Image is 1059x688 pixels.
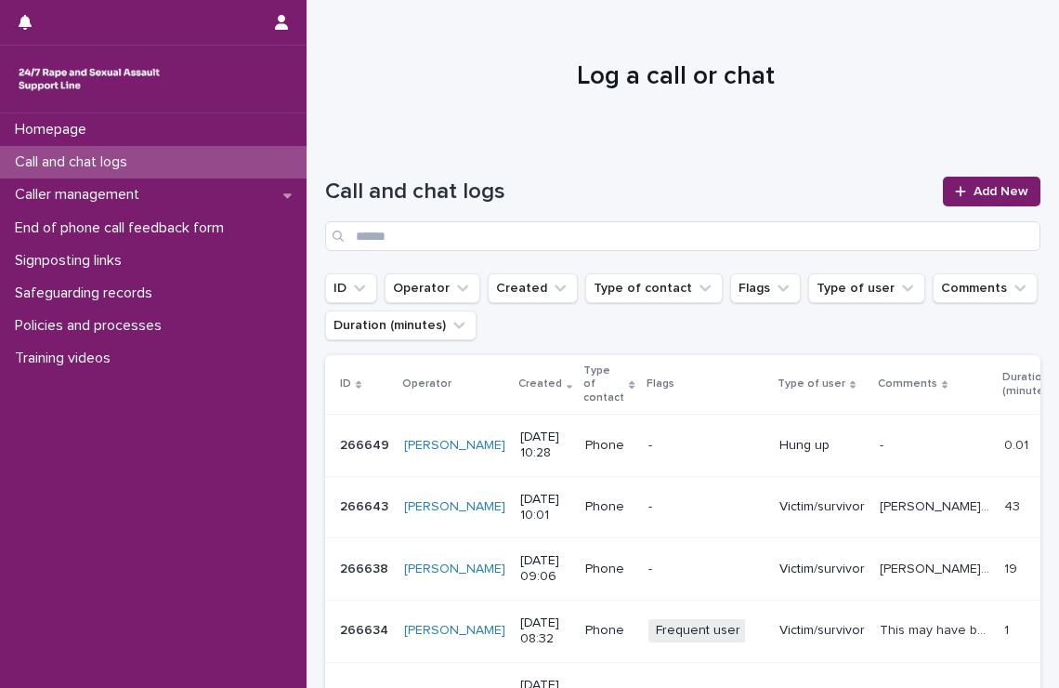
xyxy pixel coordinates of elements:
p: [DATE] 10:28 [520,430,570,461]
p: Safeguarding records [7,284,167,302]
p: Type of user [778,374,845,394]
p: Caller management [7,186,154,204]
h1: Log a call or chat [325,61,1026,93]
p: Hung up [779,438,865,454]
p: 266638 [340,558,392,577]
input: Search [325,221,1040,251]
p: Caller wanted to spend some time exploring feelings around sexual violence and addiction. Emotion... [880,496,993,515]
p: Comments [878,374,937,394]
p: 19 [1004,558,1021,577]
p: Call and chat logs [7,153,142,171]
p: Phone [585,623,633,639]
p: Type of contact [583,361,624,408]
p: This may have been FU R - mentioned they were annoyed at 'people' and then hung up after my name. [880,619,993,639]
button: Type of contact [585,273,723,303]
p: Phone [585,499,633,515]
p: 1 [1004,619,1013,639]
p: Victim/survivor [779,499,865,515]
button: Flags [730,273,801,303]
h1: Call and chat logs [325,179,932,205]
p: Homepage [7,121,101,139]
a: [PERSON_NAME] [404,438,505,454]
p: Victim/survivor [779,623,865,639]
button: ID [325,273,377,303]
button: Comments [933,273,1038,303]
a: [PERSON_NAME] [404,499,505,515]
button: Created [488,273,578,303]
p: - [648,562,765,577]
p: 0.01 [1004,434,1032,454]
p: 266634 [340,619,392,639]
p: Policies and processes [7,317,176,335]
a: [PERSON_NAME] [404,562,505,577]
p: - [880,434,887,454]
p: ID [340,374,351,394]
p: - [648,438,765,454]
p: End of phone call feedback form [7,219,239,237]
p: Caller said they were raped 3 weeks previously and this was the first time they had disclosed. He... [880,558,993,577]
p: 43 [1004,496,1024,515]
p: Training videos [7,350,125,367]
p: Victim/survivor [779,562,865,577]
a: [PERSON_NAME] [404,623,505,639]
button: Operator [385,273,480,303]
p: Created [518,374,562,394]
p: [DATE] 08:32 [520,615,570,647]
span: Add New [974,185,1028,198]
p: [DATE] 10:01 [520,492,570,523]
button: Type of user [808,273,925,303]
p: 266643 [340,496,392,515]
p: Flags [647,374,674,394]
p: 266649 [340,434,393,454]
button: Duration (minutes) [325,311,477,340]
a: Add New [943,177,1040,206]
p: Phone [585,438,633,454]
p: Operator [402,374,451,394]
p: - [648,499,765,515]
p: [DATE] 09:06 [520,553,570,585]
p: Signposting links [7,252,137,270]
img: rhQMoQhaT3yELyF149Cw [15,60,163,98]
p: Phone [585,562,633,577]
p: Duration (minutes) [1002,367,1053,402]
span: Frequent user [648,619,748,642]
